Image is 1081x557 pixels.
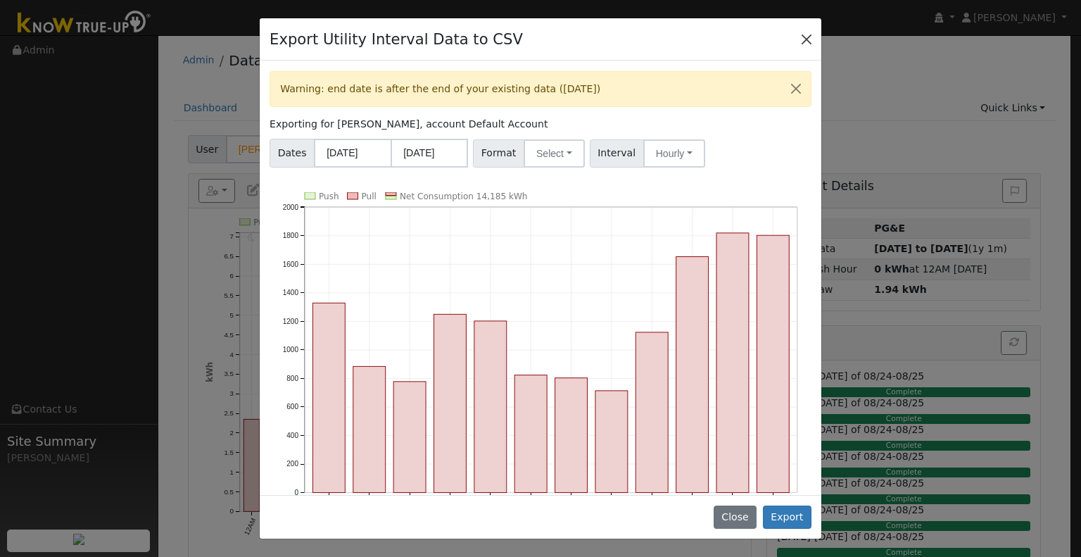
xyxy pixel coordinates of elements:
span: Format [473,139,524,168]
rect: onclick="" [434,314,467,492]
rect: onclick="" [313,303,346,492]
button: Export [763,506,811,530]
rect: onclick="" [555,378,588,493]
rect: onclick="" [676,257,709,493]
text: 600 [286,403,298,411]
text: 800 [286,375,298,382]
button: Close [714,506,757,530]
rect: onclick="" [636,332,668,493]
text: 1600 [283,261,299,268]
rect: onclick="" [757,235,790,492]
text: 1800 [283,232,299,239]
text: 1000 [283,346,299,353]
rect: onclick="" [514,375,547,493]
button: Close [781,72,811,106]
span: Interval [590,139,644,168]
text: 0 [294,489,298,496]
button: Close [797,29,816,49]
rect: onclick="" [716,233,749,493]
text: Net Consumption 14,185 kWh [400,192,528,201]
text: Pull [362,192,377,201]
span: Dates [270,139,315,168]
h4: Export Utility Interval Data to CSV [270,28,523,51]
text: 400 [286,432,298,439]
text: 1400 [283,289,299,296]
rect: onclick="" [393,382,426,493]
label: Exporting for [PERSON_NAME], account Default Account [270,117,548,132]
button: Hourly [643,139,705,168]
rect: onclick="" [595,391,628,493]
text: 200 [286,460,298,468]
div: Warning: end date is after the end of your existing data ([DATE]) [270,71,811,107]
rect: onclick="" [353,367,386,493]
text: 1200 [283,318,299,325]
rect: onclick="" [474,321,507,493]
text: Push [319,192,339,201]
button: Select [524,139,585,168]
text: 2000 [283,204,299,211]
